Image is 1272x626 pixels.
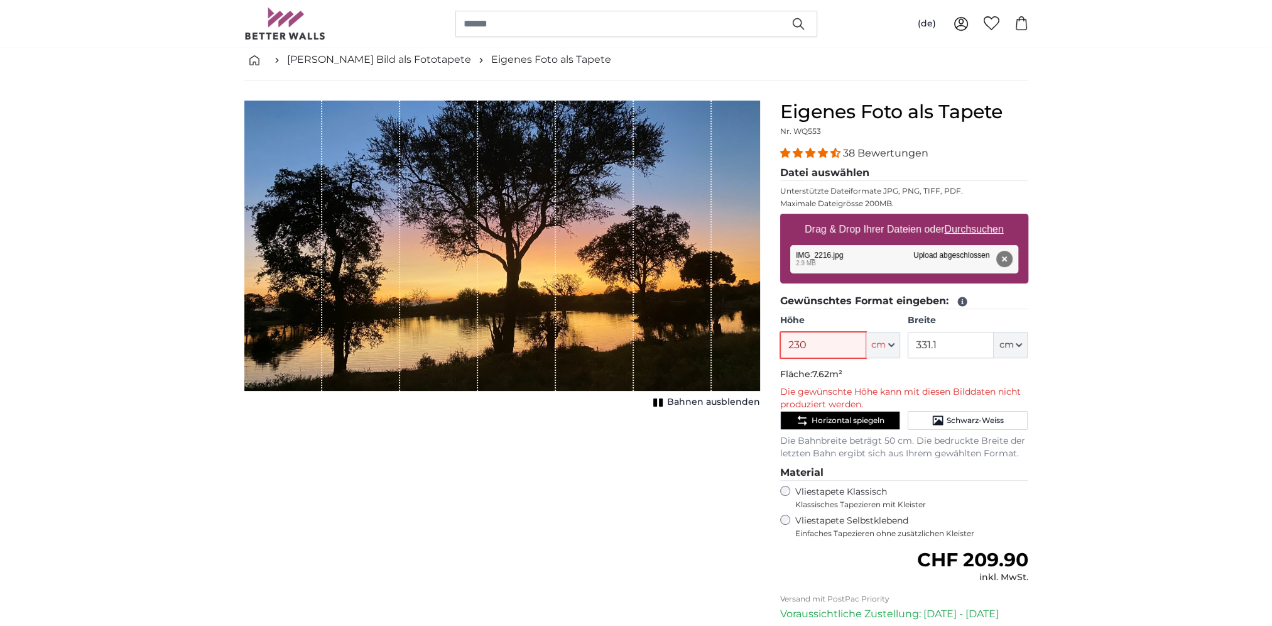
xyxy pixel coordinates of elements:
[871,339,886,351] span: cm
[908,411,1028,430] button: Schwarz-Weiss
[916,571,1028,584] div: inkl. MwSt.
[244,101,760,411] div: 1 of 1
[667,396,760,409] span: Bahnen ausblenden
[780,594,1028,604] p: Versand mit PostPac Priority
[780,294,1028,309] legend: Gewünschtes Format eingeben:
[780,465,1028,481] legend: Material
[811,415,884,426] span: Horizontal spiegeln
[780,101,1028,123] h1: Eigenes Foto als Tapete
[780,314,900,327] label: Höhe
[947,415,1004,426] span: Schwarz-Weiss
[944,224,1003,234] u: Durchsuchen
[994,332,1028,358] button: cm
[780,126,821,136] span: Nr. WQ553
[780,186,1028,196] p: Unterstützte Dateiformate JPG, PNG, TIFF, PDF.
[780,165,1028,181] legend: Datei auswählen
[916,548,1028,571] span: CHF 209.90
[843,147,928,159] span: 38 Bewertungen
[287,52,471,67] a: [PERSON_NAME] Bild als Fototapete
[244,8,326,40] img: Betterwalls
[780,386,1028,411] p: Die gewünschte Höhe kann mit diesen Bilddaten nicht produziert werden.
[650,393,760,411] button: Bahnen ausblenden
[999,339,1013,351] span: cm
[795,486,1018,510] label: Vliestapete Klassisch
[908,13,946,35] button: (de)
[780,147,843,159] span: 4.34 stars
[780,607,1028,622] p: Voraussichtliche Zustellung: [DATE] - [DATE]
[780,199,1028,209] p: Maximale Dateigrösse 200MB.
[800,217,1009,242] label: Drag & Drop Ihrer Dateien oder
[795,529,1028,539] span: Einfaches Tapezieren ohne zusätzlichen Kleister
[908,314,1028,327] label: Breite
[812,368,842,380] span: 7.62m²
[780,411,900,430] button: Horizontal spiegeln
[244,40,1028,80] nav: breadcrumbs
[866,332,900,358] button: cm
[795,515,1028,539] label: Vliestapete Selbstklebend
[795,500,1018,510] span: Klassisches Tapezieren mit Kleister
[780,368,1028,381] p: Fläche:
[780,435,1028,460] p: Die Bahnbreite beträgt 50 cm. Die bedruckte Breite der letzten Bahn ergibt sich aus Ihrem gewählt...
[491,52,611,67] a: Eigenes Foto als Tapete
